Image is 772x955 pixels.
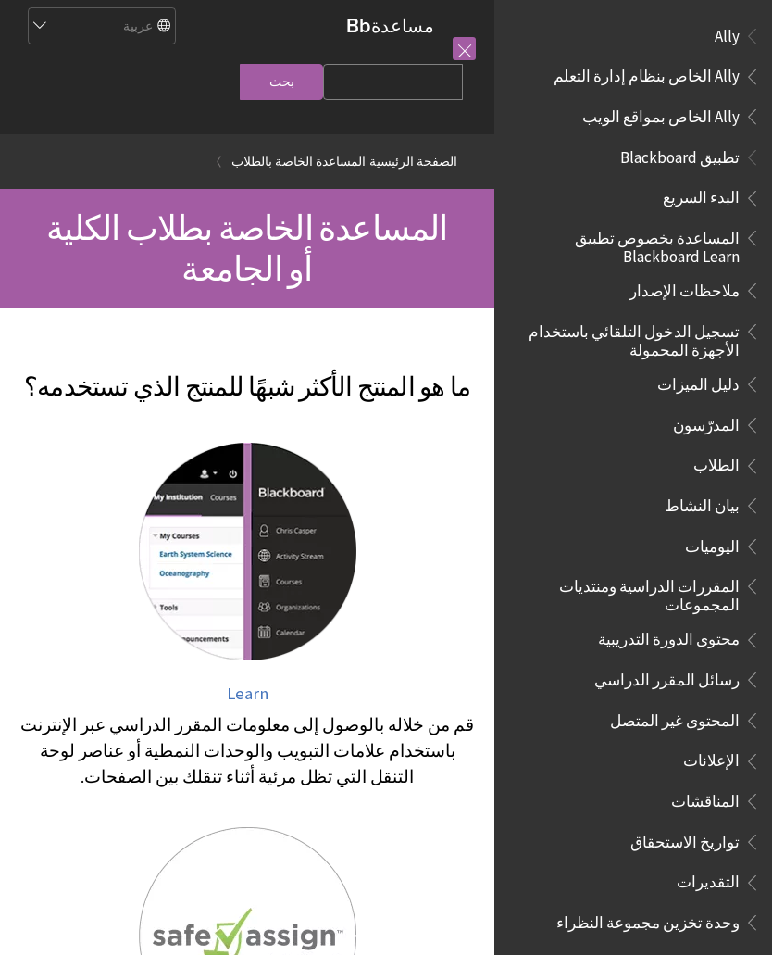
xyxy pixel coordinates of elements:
span: المدرّسون [673,409,740,434]
span: تسجيل الدخول التلقائي باستخدام الأجهزة المحمولة [517,316,740,359]
span: المناقشات [671,785,740,810]
span: التقديرات [677,867,740,892]
span: اليوميات [685,531,740,556]
nav: Book outline for Anthology Ally Help [505,20,761,132]
span: الإعلانات [683,746,740,771]
span: بيان النشاط [665,490,740,515]
span: تواريخ الاستحقاق [630,826,740,851]
h2: ما هو المنتج الأكثر شبهًا للمنتج الذي تستخدمه؟ [19,345,476,406]
span: Ally الخاص بنظام إدارة التعلم [554,61,740,86]
span: رسائل المقرر الدراسي [594,664,740,689]
a: مساعدةBb [346,14,434,37]
input: بحث [240,64,323,100]
span: محتوى الدورة التدريبية [598,624,740,649]
strong: Bb [346,14,371,38]
span: Learn [227,683,268,704]
a: Learn Learn قم من خلاله بالوصول إلى معلومات المقرر الدراسي عبر الإنترنت باستخدام علامات التبويب و... [19,443,476,790]
span: Ally الخاص بمواقع الويب [582,101,740,126]
span: المساعدة الخاصة بطلاب الكلية أو الجامعة [46,207,447,290]
span: البدء السريع [663,182,740,207]
span: وحدة تخزين مجموعة النظراء [556,907,740,932]
div: قم من خلاله بالوصول إلى معلومات المقرر الدراسي عبر الإنترنت باستخدام علامات التبويب والوحدات النم... [19,712,476,790]
span: دليل الميزات [657,369,740,394]
select: Site Language Selector [27,8,175,45]
a: الصفحة الرئيسية [369,150,457,173]
span: المساعدة بخصوص تطبيق Blackboard Learn [517,222,740,266]
img: Learn [139,443,356,660]
span: الطلاب [693,450,740,475]
span: Ally [715,20,740,45]
span: تطبيق Blackboard [620,142,740,167]
span: ملاحظات الإصدار [629,275,740,300]
span: المحتوى غير المتصل [610,705,740,730]
span: المقررات الدراسية ومنتديات المجموعات [517,571,740,614]
a: المساعدة الخاصة بالطلاب [231,150,366,173]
